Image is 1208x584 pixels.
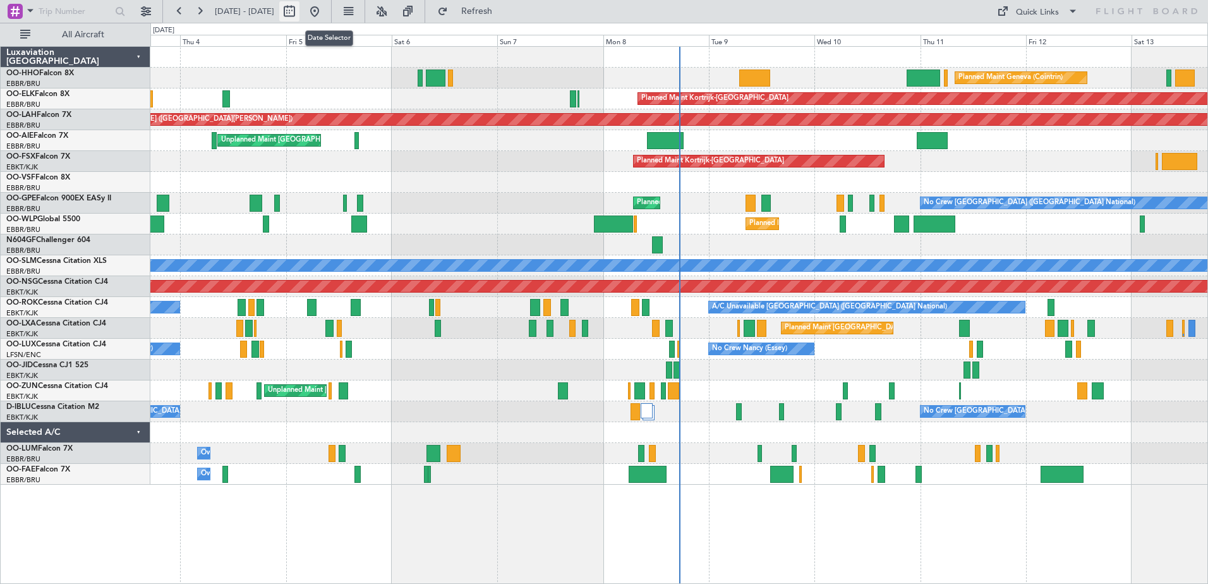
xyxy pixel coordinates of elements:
[6,236,90,244] a: N604GFChallenger 604
[749,214,815,233] div: Planned Maint Liege
[6,341,106,348] a: OO-LUXCessna Citation CJ4
[6,246,40,255] a: EBBR/BRU
[6,174,70,181] a: OO-VSFFalcon 8X
[6,320,36,327] span: OO-LXA
[6,278,108,286] a: OO-NSGCessna Citation CJ4
[6,257,37,265] span: OO-SLM
[6,111,71,119] a: OO-LAHFalcon 7X
[6,174,35,181] span: OO-VSF
[1026,35,1132,46] div: Fri 12
[6,454,40,464] a: EBBR/BRU
[33,30,133,39] span: All Aircraft
[6,308,38,318] a: EBKT/KJK
[6,341,36,348] span: OO-LUX
[6,132,33,140] span: OO-AIE
[785,319,1013,338] div: Planned Maint [GEOGRAPHIC_DATA] ([GEOGRAPHIC_DATA] National)
[221,131,459,150] div: Unplanned Maint [GEOGRAPHIC_DATA] ([GEOGRAPHIC_DATA] National)
[6,466,35,473] span: OO-FAE
[6,413,38,422] a: EBKT/KJK
[6,362,88,369] a: OO-JIDCessna CJ1 525
[6,403,31,411] span: D-IBLU
[709,35,814,46] div: Tue 9
[6,392,38,401] a: EBKT/KJK
[6,70,74,77] a: OO-HHOFalcon 8X
[6,445,73,453] a: OO-LUMFalcon 7X
[6,403,99,411] a: D-IBLUCessna Citation M2
[603,35,709,46] div: Mon 8
[6,79,40,88] a: EBBR/BRU
[286,35,392,46] div: Fri 5
[6,162,38,172] a: EBKT/KJK
[6,142,40,151] a: EBBR/BRU
[6,288,38,297] a: EBKT/KJK
[6,299,38,307] span: OO-ROK
[6,153,35,161] span: OO-FSX
[6,216,37,223] span: OO-WLP
[6,100,40,109] a: EBBR/BRU
[637,152,784,171] div: Planned Maint Kortrijk-[GEOGRAPHIC_DATA]
[6,195,111,202] a: OO-GPEFalcon 900EX EASy II
[14,25,137,45] button: All Aircraft
[924,402,1135,421] div: No Crew [GEOGRAPHIC_DATA] ([GEOGRAPHIC_DATA] National)
[991,1,1084,21] button: Quick Links
[6,183,40,193] a: EBBR/BRU
[6,320,106,327] a: OO-LXACessna Citation CJ4
[6,153,70,161] a: OO-FSXFalcon 7X
[6,195,36,202] span: OO-GPE
[6,475,40,485] a: EBBR/BRU
[6,132,68,140] a: OO-AIEFalcon 7X
[712,339,787,358] div: No Crew Nancy (Essey)
[6,90,69,98] a: OO-ELKFalcon 8X
[6,257,107,265] a: OO-SLMCessna Citation XLS
[39,2,111,21] input: Trip Number
[6,204,40,214] a: EBBR/BRU
[6,225,40,234] a: EBBR/BRU
[814,35,920,46] div: Wed 10
[6,236,36,244] span: N604GF
[6,382,38,390] span: OO-ZUN
[924,193,1135,212] div: No Crew [GEOGRAPHIC_DATA] ([GEOGRAPHIC_DATA] National)
[305,30,353,46] div: Date Selector
[6,111,37,119] span: OO-LAH
[6,329,38,339] a: EBKT/KJK
[6,382,108,390] a: OO-ZUNCessna Citation CJ4
[392,35,497,46] div: Sat 6
[6,466,70,473] a: OO-FAEFalcon 7X
[497,35,603,46] div: Sun 7
[6,371,38,380] a: EBKT/KJK
[6,267,40,276] a: EBBR/BRU
[6,278,38,286] span: OO-NSG
[6,70,39,77] span: OO-HHO
[6,445,38,453] span: OO-LUM
[958,68,1063,87] div: Planned Maint Geneva (Cointrin)
[180,35,286,46] div: Thu 4
[201,465,287,484] div: Owner Melsbroek Air Base
[215,6,274,17] span: [DATE] - [DATE]
[201,444,287,463] div: Owner Melsbroek Air Base
[6,90,35,98] span: OO-ELK
[268,381,476,400] div: Unplanned Maint [GEOGRAPHIC_DATA] ([GEOGRAPHIC_DATA])
[450,7,504,16] span: Refresh
[641,89,788,108] div: Planned Maint Kortrijk-[GEOGRAPHIC_DATA]
[432,1,507,21] button: Refresh
[6,121,40,130] a: EBBR/BRU
[6,362,33,369] span: OO-JID
[6,350,41,360] a: LFSN/ENC
[6,216,80,223] a: OO-WLPGlobal 5500
[1016,6,1059,19] div: Quick Links
[637,193,866,212] div: Planned Maint [GEOGRAPHIC_DATA] ([GEOGRAPHIC_DATA] National)
[712,298,947,317] div: A/C Unavailable [GEOGRAPHIC_DATA] ([GEOGRAPHIC_DATA] National)
[153,25,174,36] div: [DATE]
[921,35,1026,46] div: Thu 11
[6,299,108,307] a: OO-ROKCessna Citation CJ4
